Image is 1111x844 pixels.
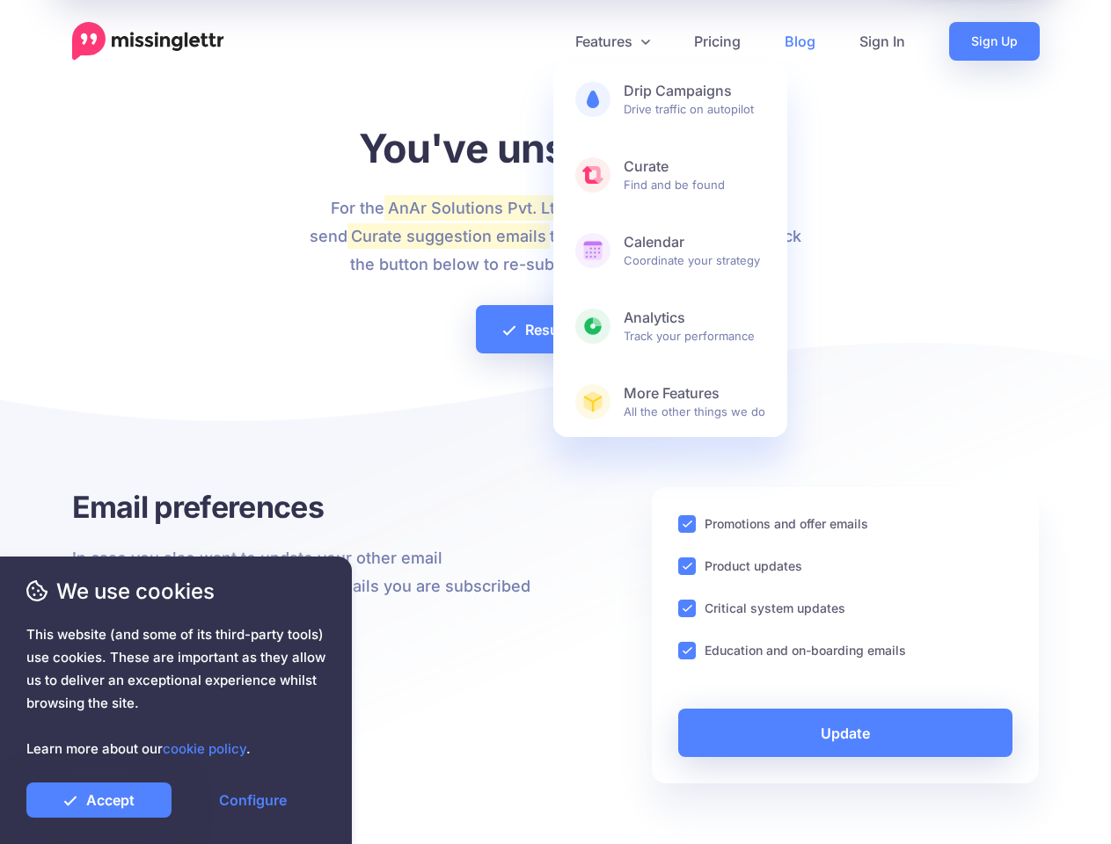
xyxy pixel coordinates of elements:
[26,782,172,818] a: Accept
[705,598,845,618] label: Critical system updates
[476,305,635,353] a: Resubscribe
[553,367,787,437] a: More FeaturesAll the other things we do
[307,124,804,172] h1: You've unsubscribed
[553,291,787,361] a: AnalyticsTrack your performance
[624,309,765,327] b: Analytics
[705,556,802,576] label: Product updates
[705,640,906,660] label: Education and on-boarding emails
[72,487,543,527] h3: Email preferences
[837,22,927,61] a: Sign In
[624,384,765,419] span: All the other things we do
[624,233,765,251] b: Calendar
[705,513,868,534] label: Promotions and offer emails
[72,544,543,629] p: In case you also want to update your other email preferences, below are the other emails you are ...
[624,233,765,268] span: Coordinate your strategy
[26,576,325,607] span: We use cookies
[624,82,765,117] span: Drive traffic on autopilot
[672,22,763,61] a: Pricing
[180,782,325,818] a: Configure
[307,194,804,279] p: For the Workspace, we'll no longer send to you. If this was a mistake click the button below to r...
[678,709,1013,757] a: Update
[763,22,837,61] a: Blog
[624,309,765,344] span: Track your performance
[624,157,765,176] b: Curate
[26,623,325,760] span: This website (and some of its third-party tools) use cookies. These are important as they allow u...
[624,384,765,403] b: More Features
[347,223,549,248] mark: Curate suggestion emails
[163,740,246,757] a: cookie policy
[624,157,765,193] span: Find and be found
[949,22,1040,61] a: Sign Up
[553,215,787,286] a: CalendarCoordinate your strategy
[624,82,765,100] b: Drip Campaigns
[553,64,787,135] a: Drip CampaignsDrive traffic on autopilot
[384,195,572,220] mark: AnAr Solutions Pvt. Ltd.
[553,140,787,210] a: CurateFind and be found
[553,22,672,61] a: Features
[553,64,787,437] div: Features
